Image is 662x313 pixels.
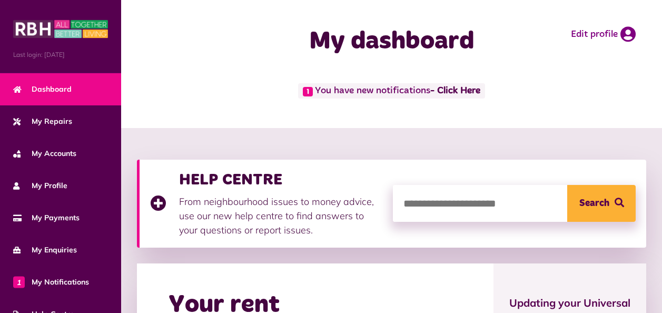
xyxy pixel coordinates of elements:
[571,26,636,42] a: Edit profile
[298,83,485,99] span: You have new notifications
[567,185,636,222] button: Search
[13,276,25,288] span: 1
[13,212,80,223] span: My Payments
[430,86,480,96] a: - Click Here
[13,116,72,127] span: My Repairs
[13,18,108,40] img: MyRBH
[13,180,67,191] span: My Profile
[179,170,382,189] h3: HELP CENTRE
[13,277,89,288] span: My Notifications
[13,84,72,95] span: Dashboard
[179,194,382,237] p: From neighbourhood issues to money advice, use our new help centre to find answers to your questi...
[579,185,609,222] span: Search
[13,148,76,159] span: My Accounts
[303,87,313,96] span: 1
[13,50,108,60] span: Last login: [DATE]
[267,26,517,57] h1: My dashboard
[13,244,77,256] span: My Enquiries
